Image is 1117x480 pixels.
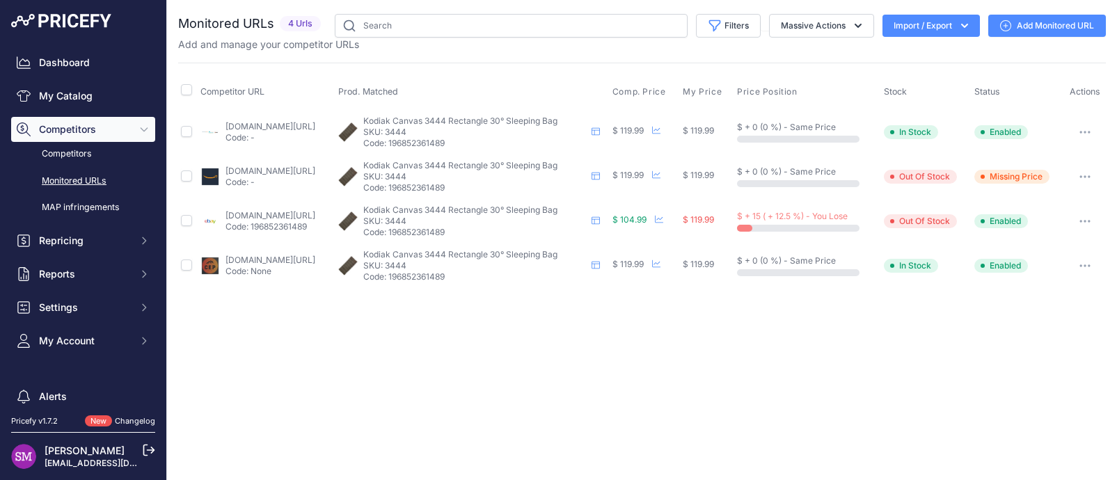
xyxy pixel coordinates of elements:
[363,271,586,282] p: Code: 196852361489
[683,86,722,97] span: My Price
[363,160,557,170] span: Kodiak Canvas 3444 Rectangle 30° Sleeping Bag
[363,127,586,138] p: SKU: 3444
[11,50,155,462] nav: Sidebar
[85,415,112,427] span: New
[335,14,688,38] input: Search
[988,15,1106,37] a: Add Monitored URL
[737,211,848,221] span: $ + 15 ( + 12.5 %) - You Lose
[612,170,644,180] span: $ 119.99
[683,259,714,269] span: $ 119.99
[200,86,264,97] span: Competitor URL
[612,86,669,97] button: Comp. Price
[363,216,586,227] p: SKU: 3444
[363,138,586,149] p: Code: 196852361489
[683,170,714,180] span: $ 119.99
[11,328,155,353] button: My Account
[974,170,1049,184] span: Missing Price
[11,295,155,320] button: Settings
[178,38,359,51] p: Add and manage your competitor URLs
[612,259,644,269] span: $ 119.99
[45,458,190,468] a: [EMAIL_ADDRESS][DOMAIN_NAME]
[11,195,155,220] a: MAP infringements
[683,86,724,97] button: My Price
[737,86,800,97] button: Price Position
[225,210,315,221] a: [DOMAIN_NAME][URL]
[39,234,130,248] span: Repricing
[11,262,155,287] button: Reports
[45,445,125,456] a: [PERSON_NAME]
[178,14,274,33] h2: Monitored URLs
[363,205,557,215] span: Kodiak Canvas 3444 Rectangle 30° Sleeping Bag
[737,166,836,177] span: $ + 0 (0 %) - Same Price
[974,125,1028,139] span: Enabled
[882,15,980,37] button: Import / Export
[737,122,836,132] span: $ + 0 (0 %) - Same Price
[696,14,761,38] button: Filters
[11,117,155,142] button: Competitors
[884,170,957,184] span: Out Of Stock
[338,86,398,97] span: Prod. Matched
[39,122,130,136] span: Competitors
[884,214,957,228] span: Out Of Stock
[612,125,644,136] span: $ 119.99
[884,125,938,139] span: In Stock
[363,249,557,259] span: Kodiak Canvas 3444 Rectangle 30° Sleeping Bag
[225,255,315,265] a: [DOMAIN_NAME][URL]
[11,14,111,28] img: Pricefy Logo
[39,301,130,314] span: Settings
[11,50,155,75] a: Dashboard
[363,171,586,182] p: SKU: 3444
[884,259,938,273] span: In Stock
[11,83,155,109] a: My Catalog
[683,214,714,225] span: $ 119.99
[612,214,647,225] span: $ 104.99
[225,132,315,143] p: Code: -
[225,221,315,232] p: Code: 196852361489
[363,182,586,193] p: Code: 196852361489
[363,227,586,238] p: Code: 196852361489
[11,228,155,253] button: Repricing
[225,177,315,188] p: Code: -
[280,16,321,32] span: 4 Urls
[225,121,315,131] a: [DOMAIN_NAME][URL]
[115,416,155,426] a: Changelog
[737,86,797,97] span: Price Position
[974,259,1028,273] span: Enabled
[11,142,155,166] a: Competitors
[612,86,666,97] span: Comp. Price
[39,334,130,348] span: My Account
[1070,86,1100,97] span: Actions
[974,86,1000,97] span: Status
[225,166,315,176] a: [DOMAIN_NAME][URL]
[737,255,836,266] span: $ + 0 (0 %) - Same Price
[363,115,557,126] span: Kodiak Canvas 3444 Rectangle 30° Sleeping Bag
[363,260,586,271] p: SKU: 3444
[769,14,874,38] button: Massive Actions
[884,86,907,97] span: Stock
[225,266,315,277] p: Code: None
[39,267,130,281] span: Reports
[683,125,714,136] span: $ 119.99
[11,169,155,193] a: Monitored URLs
[974,214,1028,228] span: Enabled
[11,415,58,427] div: Pricefy v1.7.2
[11,384,155,409] a: Alerts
